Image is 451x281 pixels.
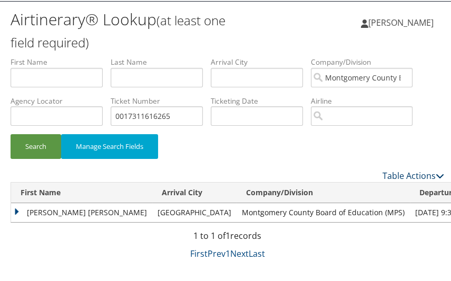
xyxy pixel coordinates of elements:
a: Table Actions [383,169,444,180]
span: 1 [226,229,230,240]
label: Airline [311,95,420,105]
td: Montgomery County Board of Education (MPS) [237,202,410,221]
label: Ticket Number [111,95,211,105]
th: Arrival City: activate to sort column ascending [152,182,237,202]
td: [PERSON_NAME] [PERSON_NAME] [11,202,152,221]
th: First Name: activate to sort column ascending [11,182,152,202]
button: Manage Search Fields [61,133,158,158]
span: [PERSON_NAME] [368,16,434,27]
label: Agency Locator [11,95,111,105]
th: Company/Division [237,182,410,202]
label: First Name [11,56,111,66]
label: Arrival City [211,56,311,66]
label: Last Name [111,56,211,66]
a: 1 [226,247,230,258]
a: [PERSON_NAME] [361,6,444,37]
div: 1 to 1 of records [11,228,444,246]
a: Prev [208,247,226,258]
a: Last [249,247,265,258]
label: Ticketing Date [211,95,311,105]
a: Next [230,247,249,258]
td: [GEOGRAPHIC_DATA] [152,202,237,221]
label: Company/Division [311,56,420,66]
button: Search [11,133,61,158]
h1: Airtinerary® Lookup [11,7,228,52]
a: First [190,247,208,258]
